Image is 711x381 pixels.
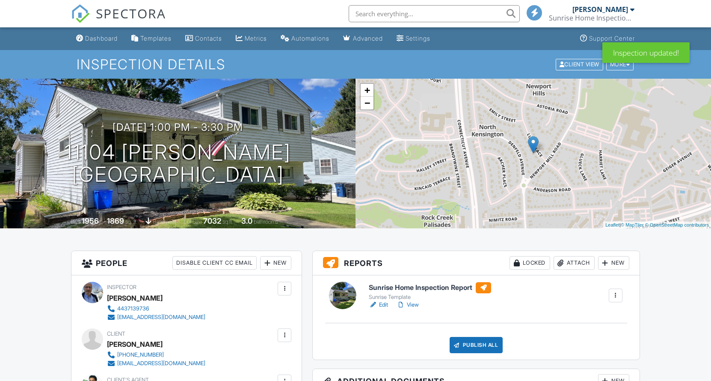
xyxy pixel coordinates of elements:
[556,59,603,70] div: Client View
[254,219,278,225] span: bathrooms
[125,219,137,225] span: sq. ft.
[349,5,520,22] input: Search everything...
[361,84,373,97] a: Zoom in
[107,359,205,368] a: [EMAIL_ADDRESS][DOMAIN_NAME]
[107,304,205,313] a: 4437139736
[65,141,291,186] h1: 11104 [PERSON_NAME] [GEOGRAPHIC_DATA]
[77,57,634,72] h1: Inspection Details
[241,216,252,225] div: 3.0
[203,216,221,225] div: 7032
[172,256,257,270] div: Disable Client CC Email
[73,31,121,47] a: Dashboard
[353,35,383,42] div: Advanced
[260,256,291,270] div: New
[393,31,434,47] a: Settings
[107,292,163,304] div: [PERSON_NAME]
[645,222,709,227] a: © OpenStreetMap contributors
[107,284,136,290] span: Inspector
[117,360,205,367] div: [EMAIL_ADDRESS][DOMAIN_NAME]
[107,351,205,359] a: [PHONE_NUMBER]
[128,31,175,47] a: Templates
[113,121,243,133] h3: [DATE] 1:00 pm - 3:30 pm
[606,59,634,70] div: More
[572,5,628,14] div: [PERSON_NAME]
[107,216,124,225] div: 1869
[340,31,386,47] a: Advanced
[82,216,99,225] div: 1956
[291,35,329,42] div: Automations
[107,338,163,351] div: [PERSON_NAME]
[589,35,635,42] div: Support Center
[117,314,205,321] div: [EMAIL_ADDRESS][DOMAIN_NAME]
[510,256,550,270] div: Locked
[232,31,270,47] a: Metrics
[397,301,419,309] a: View
[153,219,176,225] span: basement
[598,256,629,270] div: New
[71,4,90,23] img: The Best Home Inspection Software - Spectora
[549,14,634,22] div: Sunrise Home Inspections, LLC
[184,219,202,225] span: Lot Size
[605,222,619,227] a: Leaflet
[369,301,388,309] a: Edit
[140,35,172,42] div: Templates
[369,282,491,293] h6: Sunrise Home Inspection Report
[361,97,373,109] a: Zoom out
[577,31,638,47] a: Support Center
[406,35,430,42] div: Settings
[85,35,118,42] div: Dashboard
[313,251,640,275] h3: Reports
[195,35,222,42] div: Contacts
[96,4,166,22] span: SPECTORA
[107,313,205,322] a: [EMAIL_ADDRESS][DOMAIN_NAME]
[245,35,267,42] div: Metrics
[182,31,225,47] a: Contacts
[71,251,302,275] h3: People
[603,222,711,229] div: |
[450,337,503,353] div: Publish All
[602,42,690,63] div: Inspection updated!
[107,331,125,337] span: Client
[117,305,149,312] div: 4437139736
[555,61,605,67] a: Client View
[117,351,164,358] div: [PHONE_NUMBER]
[621,222,644,227] a: © MapTiler
[222,219,233,225] span: sq.ft.
[369,282,491,301] a: Sunrise Home Inspection Report Sunrise Template
[277,31,333,47] a: Automations (Basic)
[369,294,491,301] div: Sunrise Template
[554,256,595,270] div: Attach
[71,219,80,225] span: Built
[71,12,166,30] a: SPECTORA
